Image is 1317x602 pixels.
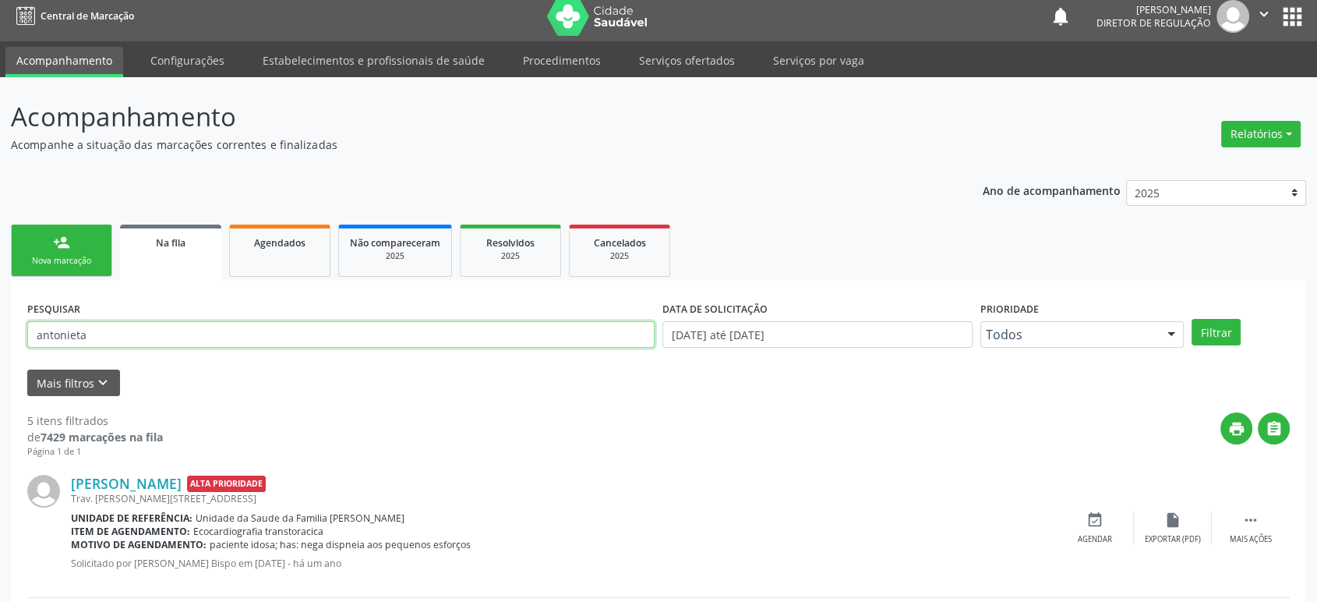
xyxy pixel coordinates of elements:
button: print [1220,413,1252,444]
span: Resolvidos [486,236,535,250]
i: insert_drive_file [1164,512,1181,529]
span: Central de Marcação [41,9,134,23]
span: Todos [986,327,1153,342]
a: Acompanhamento [5,47,123,77]
a: [PERSON_NAME] [71,475,182,492]
i:  [1266,420,1283,437]
label: DATA DE SOLICITAÇÃO [662,297,768,321]
span: paciente idosa; has: nega dispneia aos pequenos esforços [210,538,471,551]
div: Agendar [1078,534,1112,545]
div: 5 itens filtrados [27,413,163,429]
span: Na fila [156,236,185,250]
a: Configurações [139,47,235,74]
span: Não compareceram [350,236,440,250]
div: Exportar (PDF) [1145,534,1201,545]
div: person_add [53,234,70,251]
div: 2025 [581,250,658,262]
b: Motivo de agendamento: [71,538,207,551]
p: Solicitado por [PERSON_NAME] Bispo em [DATE] - há um ano [71,557,1056,570]
button: Filtrar [1192,319,1241,345]
a: Estabelecimentos e profissionais de saúde [252,47,496,74]
button: Relatórios [1221,121,1301,147]
input: Selecione um intervalo [662,321,973,348]
p: Acompanhe a situação das marcações correntes e finalizadas [11,136,917,153]
strong: 7429 marcações na fila [41,430,163,444]
input: Nome, CNS [27,321,655,348]
img: img [27,475,60,508]
a: Procedimentos [512,47,612,74]
div: de [27,429,163,445]
b: Unidade de referência: [71,512,192,525]
i: event_available [1086,512,1103,529]
span: Cancelados [594,236,646,250]
i:  [1242,512,1259,529]
i: print [1228,420,1245,437]
button: notifications [1050,5,1072,27]
b: Item de agendamento: [71,525,190,538]
div: 2025 [350,250,440,262]
div: Nova marcação [23,255,101,267]
span: Unidade da Saude da Familia [PERSON_NAME] [196,512,404,525]
i:  [1255,5,1273,23]
p: Ano de acompanhamento [983,180,1121,200]
span: Diretor de regulação [1096,16,1211,30]
div: [PERSON_NAME] [1096,3,1211,16]
button:  [1258,413,1290,444]
span: Alta Prioridade [187,476,266,492]
span: Agendados [254,236,305,250]
i: keyboard_arrow_down [94,374,111,391]
a: Central de Marcação [11,3,134,29]
button: Mais filtroskeyboard_arrow_down [27,370,120,397]
div: 2025 [471,250,549,262]
a: Serviços por vaga [762,47,875,74]
label: PESQUISAR [27,297,80,321]
a: Serviços ofertados [628,47,746,74]
div: Mais ações [1230,534,1272,545]
button: apps [1279,3,1306,30]
p: Acompanhamento [11,97,917,136]
div: Página 1 de 1 [27,445,163,459]
div: Trav. [PERSON_NAME][STREET_ADDRESS] [71,492,1056,505]
label: Prioridade [980,297,1039,321]
span: Ecocardiografia transtoracica [193,525,323,538]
